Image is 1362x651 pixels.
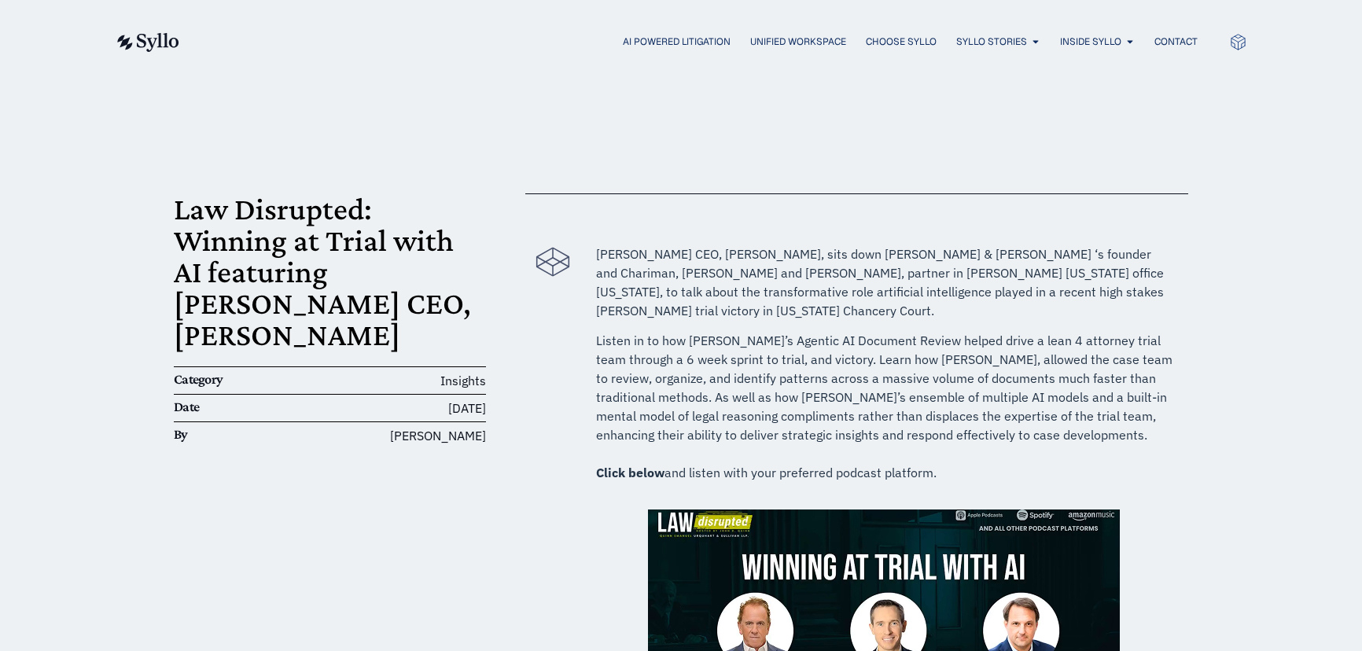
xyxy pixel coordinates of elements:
[440,373,486,388] span: Insights
[1154,35,1198,49] a: Contact
[866,35,937,49] a: Choose Syllo
[750,35,846,49] a: Unified Workspace
[174,371,278,388] h6: Category
[1060,35,1121,49] a: Inside Syllo
[596,331,1172,482] p: Listen in to how [PERSON_NAME]’s Agentic AI Document Review helped drive a lean 4 attorney trial ...
[211,35,1198,50] nav: Menu
[174,193,486,351] h1: Law Disrupted: Winning at Trial with AI featuring [PERSON_NAME] CEO, [PERSON_NAME]
[956,35,1027,49] a: Syllo Stories
[448,400,486,416] time: [DATE]
[115,33,179,52] img: syllo
[390,426,486,445] span: [PERSON_NAME]
[596,245,1172,320] p: [PERSON_NAME] CEO, [PERSON_NAME], sits down [PERSON_NAME] & [PERSON_NAME] ‘s founder and Chariman...
[174,426,278,443] h6: By
[596,465,664,480] b: Click below
[623,35,731,49] a: AI Powered Litigation
[174,399,278,416] h6: Date
[211,35,1198,50] div: Menu Toggle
